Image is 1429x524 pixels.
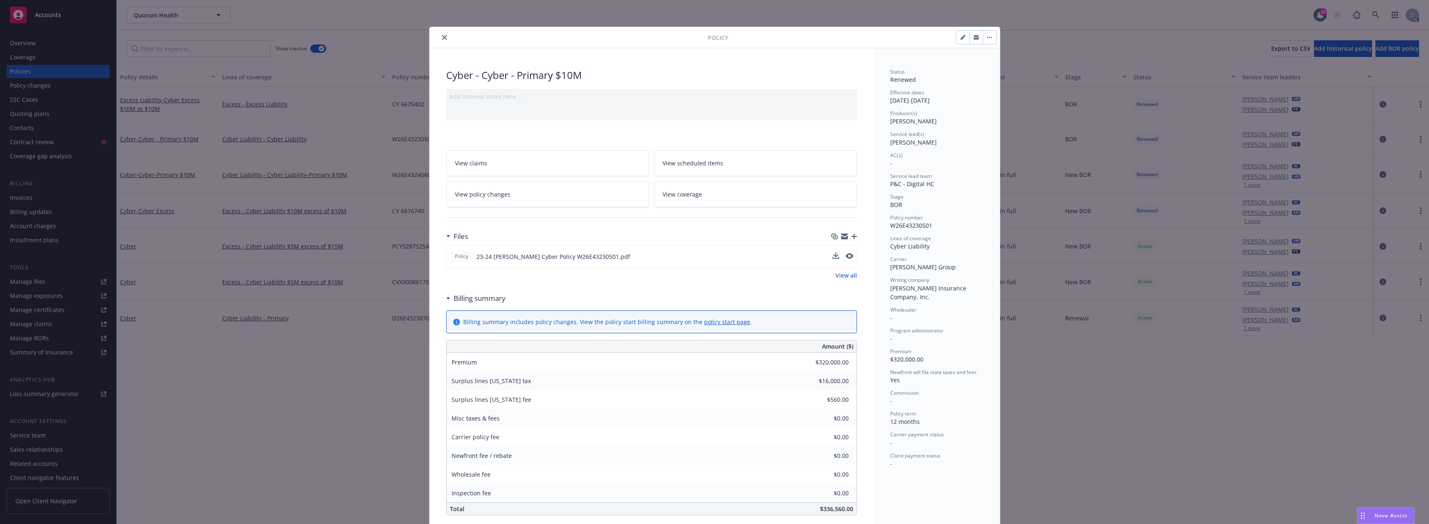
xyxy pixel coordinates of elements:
[890,193,904,200] span: Stage
[452,396,531,403] span: Surplus lines [US_STATE] fee
[890,68,905,75] span: Status
[890,110,917,117] span: Producer(s)
[708,33,728,42] span: Policy
[890,235,931,242] span: Lines of coverage
[890,256,907,263] span: Carrier
[890,314,892,322] span: -
[890,397,892,405] span: -
[449,92,854,101] div: Add internal notes here...
[890,221,932,229] span: W26E43230501
[822,342,853,351] span: Amount ($)
[446,150,649,176] a: View claims
[663,190,702,199] span: View coverage
[890,418,920,426] span: 12 months
[800,412,854,425] input: 0.00
[446,231,468,242] div: Files
[890,410,916,417] span: Policy term
[452,414,500,422] span: Misc taxes & fees
[890,130,924,138] span: Service lead(s)
[890,117,937,125] span: [PERSON_NAME]
[835,271,857,280] a: View all
[846,253,853,259] button: preview file
[800,431,854,443] input: 0.00
[453,253,470,260] span: Policy
[800,375,854,387] input: 0.00
[1357,507,1414,524] button: Nova Assist
[704,318,750,326] a: policy start page
[654,181,857,207] a: View coverage
[846,252,853,261] button: preview file
[452,377,531,385] span: Surplus lines [US_STATE] tax
[446,68,857,82] div: Cyber - Cyber - Primary $10M
[890,348,911,355] span: Premium
[890,306,916,313] span: Wholesaler
[890,242,930,250] span: Cyber Liability
[890,201,902,209] span: BOR
[890,460,892,467] span: -
[452,433,499,441] span: Carrier policy fee
[800,394,854,406] input: 0.00
[890,276,929,283] span: Writing company
[454,293,506,304] h3: Billing summary
[800,450,854,462] input: 0.00
[890,159,892,167] span: -
[890,284,968,301] span: [PERSON_NAME] Insurance Company, Inc.
[890,389,919,396] span: Commission
[446,181,649,207] a: View policy changes
[890,89,983,105] div: [DATE] - [DATE]
[800,487,854,499] input: 0.00
[455,159,487,167] span: View claims
[832,252,839,259] button: download file
[890,138,937,146] span: [PERSON_NAME]
[440,32,449,42] button: close
[890,172,932,180] span: Service lead team
[454,231,468,242] h3: Files
[890,369,977,376] span: Newfront will file state taxes and fees
[890,376,900,384] span: Yes
[450,505,464,513] span: Total
[1375,512,1407,519] span: Nova Assist
[890,452,940,459] span: Client payment status
[455,190,511,199] span: View policy changes
[832,252,839,261] button: download file
[890,355,923,363] span: $320,000.00
[890,76,916,84] span: Renewed
[463,317,752,326] div: Billing summary includes policy changes. View the policy start billing summary on the .
[890,335,892,342] span: -
[800,356,854,369] input: 0.00
[890,439,892,447] span: -
[452,452,512,460] span: Newfront fee / rebate
[452,358,477,366] span: Premium
[890,180,934,188] span: P&C - Digital HC
[890,263,956,271] span: [PERSON_NAME] Group
[452,489,491,497] span: Inspection fee
[654,150,857,176] a: View scheduled items
[663,159,723,167] span: View scheduled items
[890,327,943,334] span: Program administrator
[890,431,944,438] span: Carrier payment status
[890,89,924,96] span: Effective dates
[890,214,923,221] span: Policy number
[800,468,854,481] input: 0.00
[1358,508,1368,524] div: Drag to move
[820,505,853,513] span: $336,560.00
[476,252,630,261] span: 23-24 [PERSON_NAME] Cyber Policy W26E43230501.pdf
[452,470,491,478] span: Wholesale fee
[890,152,903,159] span: AC(s)
[446,293,506,304] div: Billing summary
